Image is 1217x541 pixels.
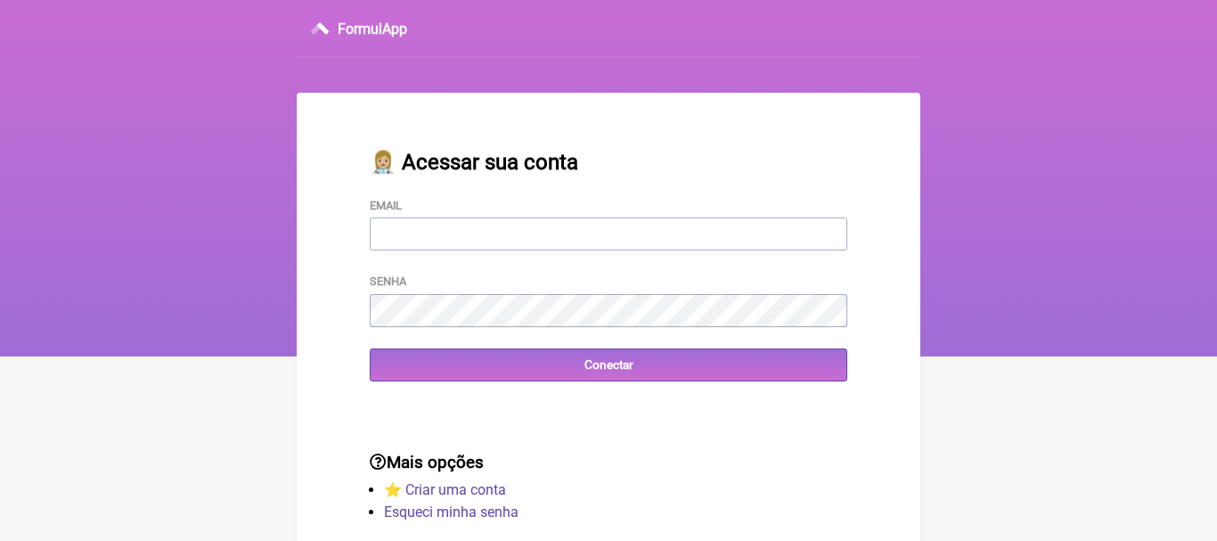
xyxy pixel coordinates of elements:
h2: 👩🏼‍⚕️ Acessar sua conta [370,150,847,175]
label: Email [370,199,402,212]
h3: Mais opções [370,453,847,472]
label: Senha [370,275,406,288]
a: Esqueci minha senha [384,504,519,521]
h3: FormulApp [338,20,407,37]
input: Conectar [370,348,847,381]
a: ⭐️ Criar uma conta [384,481,506,498]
